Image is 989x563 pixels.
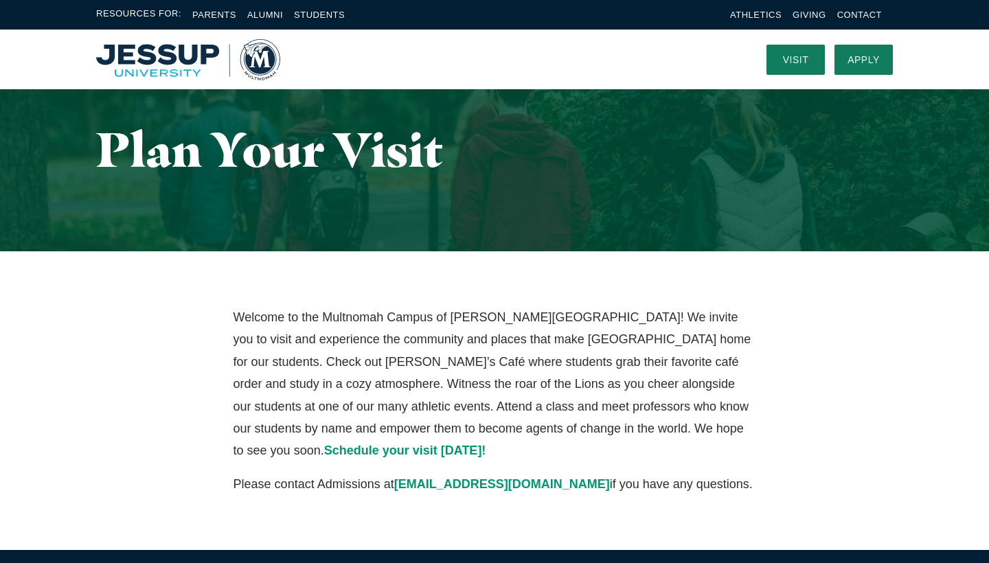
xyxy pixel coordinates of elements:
a: Alumni [247,10,283,20]
h1: Plan Your Visit [96,123,893,176]
a: [EMAIL_ADDRESS][DOMAIN_NAME] [394,477,610,491]
img: Multnomah University Logo [96,39,280,80]
a: Athletics [730,10,782,20]
a: Apply [834,45,893,75]
span: Resources For: [96,7,181,23]
a: Giving [793,10,826,20]
a: Home [96,39,280,80]
p: Please contact Admissions at if you have any questions. [234,473,756,495]
a: Visit [766,45,825,75]
a: Students [294,10,345,20]
a: Parents [192,10,236,20]
a: Schedule your visit [DATE]! [324,444,486,457]
p: Welcome to the Multnomah Campus of [PERSON_NAME][GEOGRAPHIC_DATA]! We invite you to visit and exp... [234,306,756,462]
a: Contact [837,10,882,20]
